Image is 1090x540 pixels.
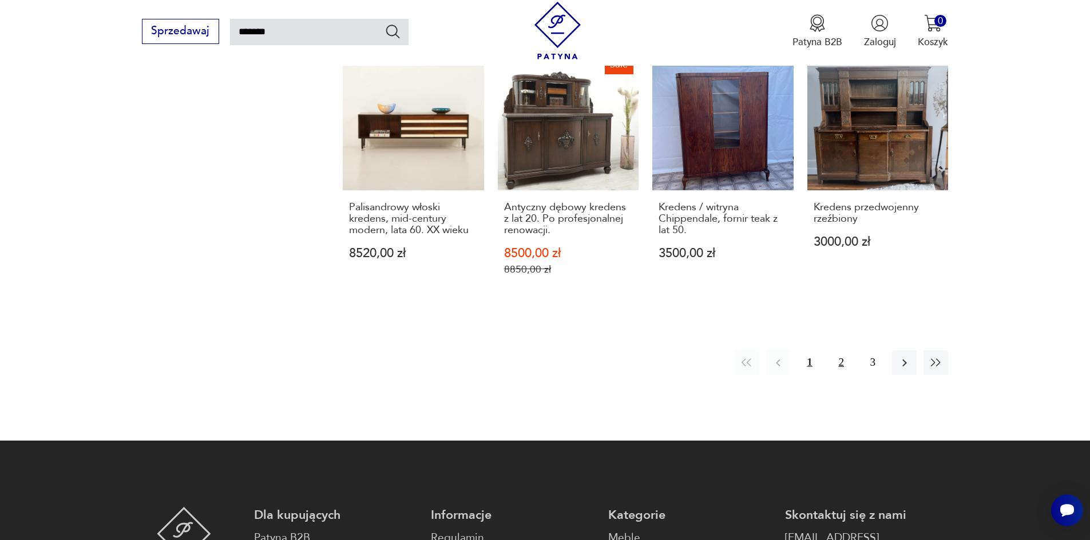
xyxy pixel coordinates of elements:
[652,50,794,302] a: Kredens / witryna Chippendale, fornir teak z lat 50.Kredens / witryna Chippendale, fornir teak z ...
[349,202,478,237] h3: Palisandrowy włoski kredens, mid-century modern, lata 60. XX wieku
[659,202,787,237] h3: Kredens / witryna Chippendale, fornir teak z lat 50.
[1051,494,1083,526] iframe: Smartsupp widget button
[529,2,586,59] img: Patyna - sklep z meblami i dekoracjami vintage
[807,50,949,302] a: Kredens przedwojenny rzeźbionyKredens przedwojenny rzeźbiony3000,00 zł
[814,236,942,248] p: 3000,00 zł
[504,247,633,259] p: 8500,00 zł
[861,350,885,375] button: 3
[659,247,787,259] p: 3500,00 zł
[431,507,594,523] p: Informacje
[504,263,633,275] p: 8850,00 zł
[797,350,822,375] button: 1
[785,507,948,523] p: Skontaktuj się z nami
[829,350,854,375] button: 2
[871,14,889,32] img: Ikonka użytkownika
[142,19,219,44] button: Sprzedawaj
[792,35,842,49] p: Patyna B2B
[792,14,842,49] button: Patyna B2B
[918,14,948,49] button: 0Koszyk
[792,14,842,49] a: Ikona medaluPatyna B2B
[142,27,219,37] a: Sprzedawaj
[498,50,639,302] a: SaleAntyczny dębowy kredens z lat 20. Po profesjonalnej renowacji.Antyczny dębowy kredens z lat 2...
[254,507,417,523] p: Dla kupujących
[864,14,896,49] button: Zaloguj
[864,35,896,49] p: Zaloguj
[918,35,948,49] p: Koszyk
[504,202,633,237] h3: Antyczny dębowy kredens z lat 20. Po profesjonalnej renowacji.
[934,15,946,27] div: 0
[343,50,484,302] a: Palisandrowy włoski kredens, mid-century modern, lata 60. XX wiekuPalisandrowy włoski kredens, mi...
[608,507,771,523] p: Kategorie
[349,247,478,259] p: 8520,00 zł
[808,14,826,32] img: Ikona medalu
[924,14,942,32] img: Ikona koszyka
[814,202,942,225] h3: Kredens przedwojenny rzeźbiony
[385,23,401,39] button: Szukaj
